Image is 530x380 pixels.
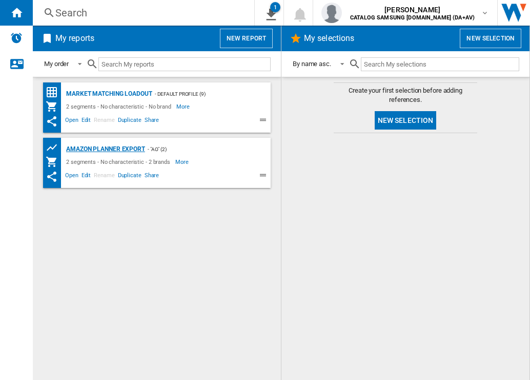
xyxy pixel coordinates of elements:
div: Market Matching Loadout [64,88,152,100]
div: 2 segments - No characteristic - No brand [64,100,176,113]
span: Share [143,115,161,128]
input: Search My reports [98,57,271,71]
img: alerts-logo.svg [10,32,23,44]
b: CATALOG SAMSUNG [DOMAIN_NAME] (DA+AV) [350,14,475,21]
input: Search My selections [361,57,519,71]
h2: My selections [302,29,356,48]
div: - "AO" (2) [145,143,250,156]
div: 2 segments - No characteristic - 2 brands [64,156,175,168]
div: My Assortment [46,100,64,113]
button: New selection [375,111,437,130]
h2: My reports [53,29,96,48]
span: More [176,100,191,113]
span: Duplicate [116,171,143,183]
span: Edit [80,171,93,183]
div: My Assortment [46,156,64,168]
ng-md-icon: This report has been shared with you [46,115,58,128]
div: Price Matrix [46,86,64,99]
div: Search [55,6,228,20]
span: Duplicate [116,115,143,128]
ng-md-icon: This report has been shared with you [46,171,58,183]
span: Edit [80,115,93,128]
span: [PERSON_NAME] [350,5,475,15]
span: Open [64,171,80,183]
span: Rename [92,171,116,183]
div: 1 [270,2,280,12]
div: Amazon Planner Export [64,143,145,156]
div: My order [44,60,69,68]
button: New selection [460,29,521,48]
span: Open [64,115,80,128]
span: Share [143,171,161,183]
img: profile.jpg [321,3,342,23]
span: Rename [92,115,116,128]
button: New report [220,29,273,48]
span: Create your first selection before adding references. [334,86,477,104]
div: By name asc. [293,60,331,68]
div: Product prices grid [46,141,64,154]
span: More [175,156,190,168]
div: - Default profile (9) [152,88,250,100]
